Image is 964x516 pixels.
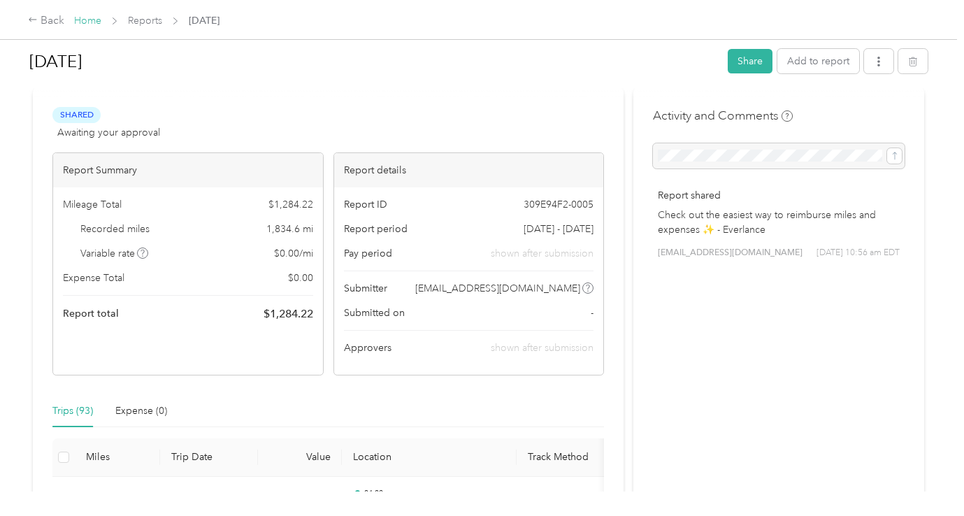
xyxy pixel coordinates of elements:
[342,438,517,477] th: Location
[128,15,162,27] a: Reports
[80,246,149,261] span: Variable rate
[63,271,124,285] span: Expense Total
[274,246,313,261] span: $ 0.00 / mi
[591,306,593,320] span: -
[491,342,593,354] span: shown after submission
[491,246,593,261] span: shown after submission
[344,197,387,212] span: Report ID
[728,49,772,73] button: Share
[524,197,593,212] span: 309E94F2-0005
[57,125,160,140] span: Awaiting your approval
[189,13,220,28] span: [DATE]
[658,247,803,259] span: [EMAIL_ADDRESS][DOMAIN_NAME]
[658,188,900,203] p: Report shared
[816,247,900,259] span: [DATE] 10:56 am EDT
[115,403,167,419] div: Expense (0)
[658,208,900,237] p: Check out the easiest way to reimburse miles and expenses ✨ - Everlance
[334,153,604,187] div: Report details
[53,153,323,187] div: Report Summary
[258,438,342,477] th: Value
[28,13,64,29] div: Back
[524,222,593,236] span: [DATE] - [DATE]
[80,222,150,236] span: Recorded miles
[63,197,122,212] span: Mileage Total
[63,306,119,321] span: Report total
[886,438,964,516] iframe: Everlance-gr Chat Button Frame
[344,281,387,296] span: Submitter
[266,222,313,236] span: 1,834.6 mi
[52,403,93,419] div: Trips (93)
[75,438,160,477] th: Miles
[653,107,793,124] h4: Activity and Comments
[344,341,391,355] span: Approvers
[344,306,405,320] span: Submitted on
[517,438,607,477] th: Track Method
[74,15,101,27] a: Home
[29,45,718,78] h1: Sep 2025
[777,49,859,73] button: Add to report
[264,306,313,322] span: $ 1,284.22
[364,488,505,498] p: 04:02 pm
[52,107,101,123] span: Shared
[344,246,392,261] span: Pay period
[288,271,313,285] span: $ 0.00
[415,281,580,296] span: [EMAIL_ADDRESS][DOMAIN_NAME]
[160,438,258,477] th: Trip Date
[344,222,408,236] span: Report period
[268,197,313,212] span: $ 1,284.22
